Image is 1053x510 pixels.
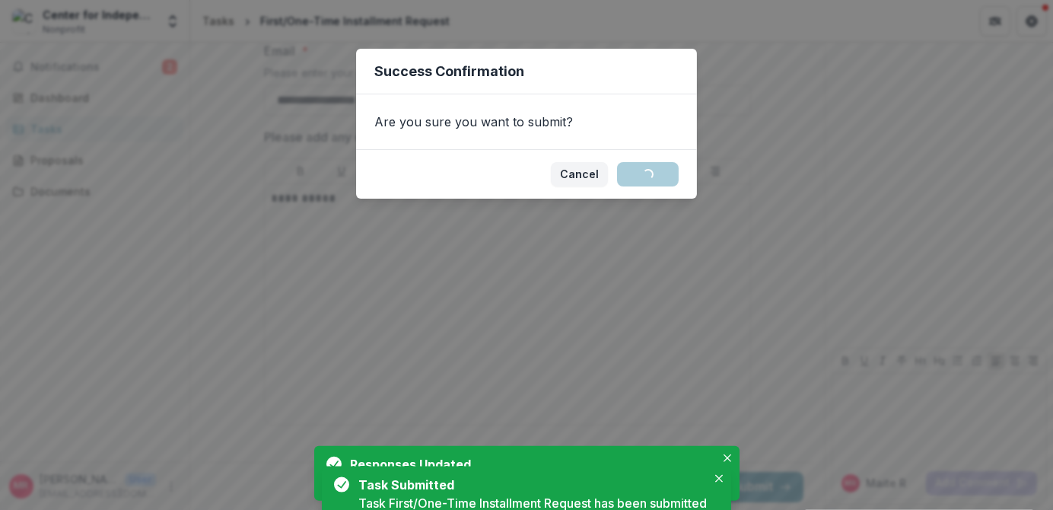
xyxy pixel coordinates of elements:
header: Success Confirmation [356,49,697,94]
button: Close [710,470,728,488]
button: Close [718,449,736,467]
button: Cancel [551,162,608,186]
div: Task Submitted [358,476,701,494]
div: Responses Updated [351,455,709,473]
div: Are you sure you want to submit? [356,94,697,149]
